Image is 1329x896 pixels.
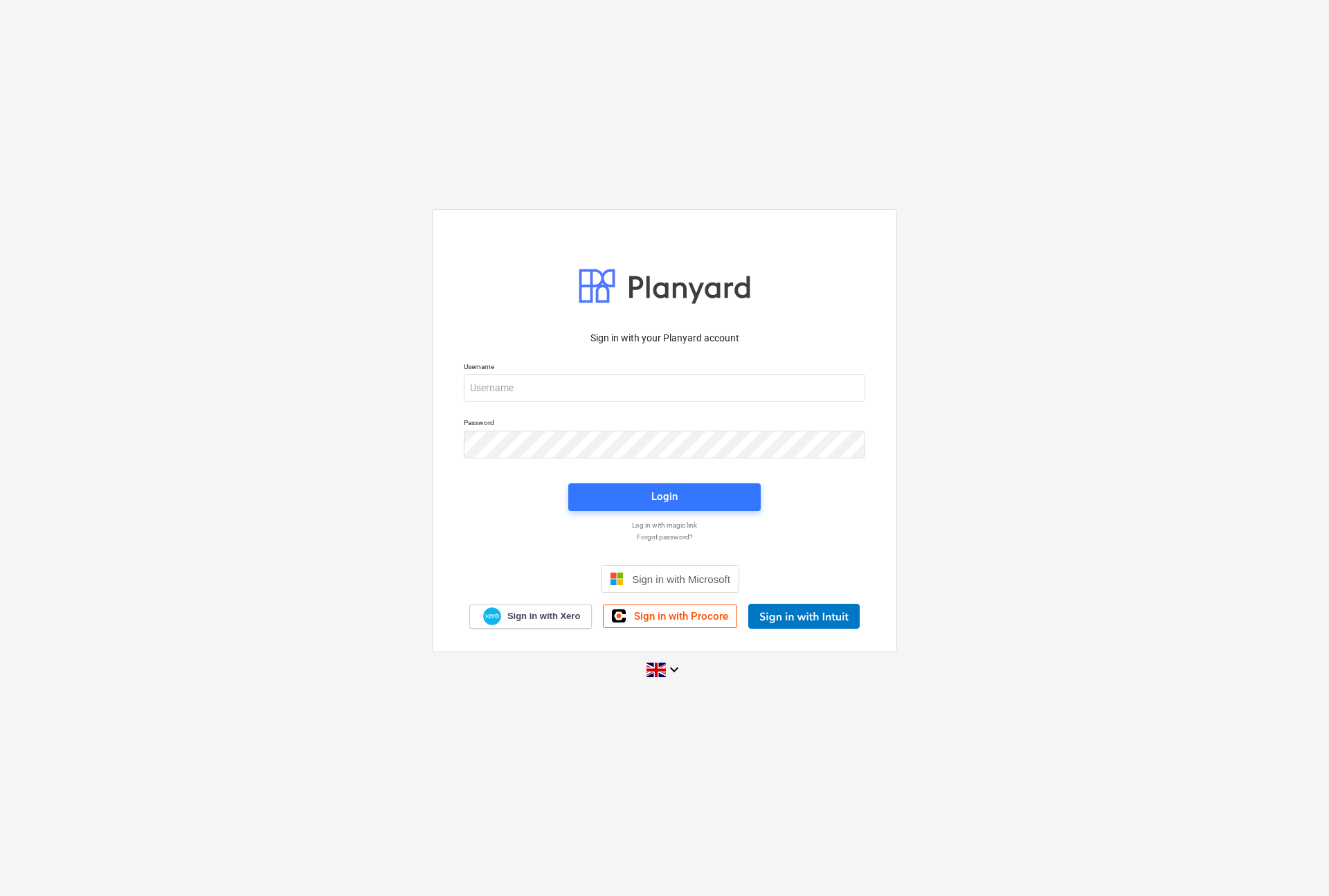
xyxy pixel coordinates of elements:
[457,532,872,541] a: Forgot password?
[464,331,865,346] p: Sign in with your Planyard account
[603,604,737,628] a: Sign in with Procore
[632,573,730,585] span: Sign in with Microsoft
[507,610,580,622] span: Sign in with Xero
[634,610,728,622] span: Sign in with Procore
[483,607,501,626] img: Xero logo
[568,483,761,511] button: Login
[464,362,865,374] p: Username
[457,521,872,530] a: Log in with magic link
[666,661,682,678] i: keyboard_arrow_down
[469,604,593,629] a: Sign in with Xero
[651,487,678,505] div: Login
[464,418,865,430] p: Password
[464,374,865,402] input: Username
[610,572,624,586] img: Microsoft logo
